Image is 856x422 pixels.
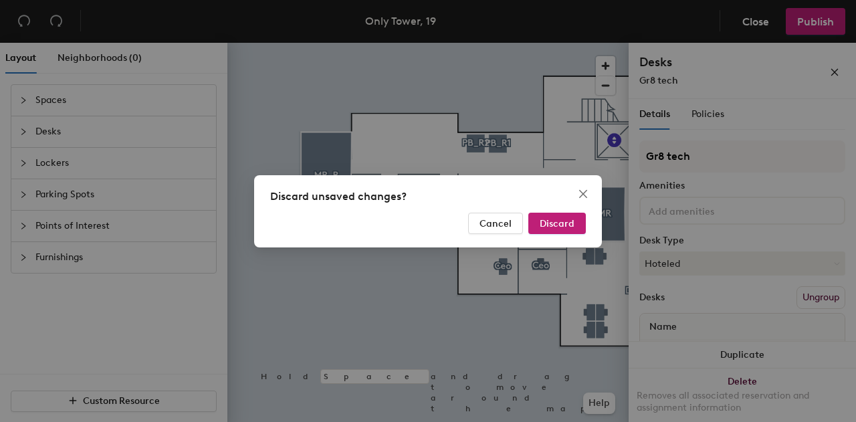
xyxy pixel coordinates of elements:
[572,183,594,205] button: Close
[578,189,588,199] span: close
[528,213,586,234] button: Discard
[468,213,523,234] button: Cancel
[572,189,594,199] span: Close
[479,217,512,229] span: Cancel
[270,189,586,205] div: Discard unsaved changes?
[540,217,574,229] span: Discard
